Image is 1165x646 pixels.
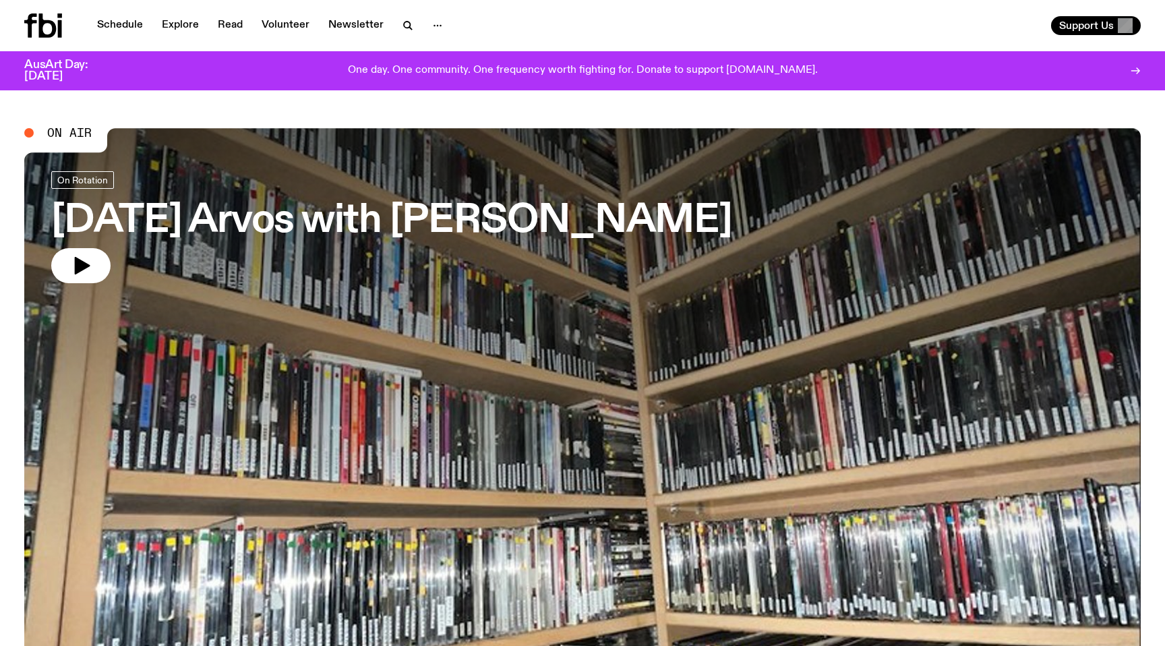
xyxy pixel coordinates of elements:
[320,16,392,35] a: Newsletter
[47,127,92,139] span: On Air
[51,202,732,240] h3: [DATE] Arvos with [PERSON_NAME]
[51,171,732,283] a: [DATE] Arvos with [PERSON_NAME]
[51,171,114,189] a: On Rotation
[1059,20,1114,32] span: Support Us
[1051,16,1141,35] button: Support Us
[210,16,251,35] a: Read
[57,175,108,185] span: On Rotation
[348,65,818,77] p: One day. One community. One frequency worth fighting for. Donate to support [DOMAIN_NAME].
[154,16,207,35] a: Explore
[253,16,318,35] a: Volunteer
[89,16,151,35] a: Schedule
[24,59,111,82] h3: AusArt Day: [DATE]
